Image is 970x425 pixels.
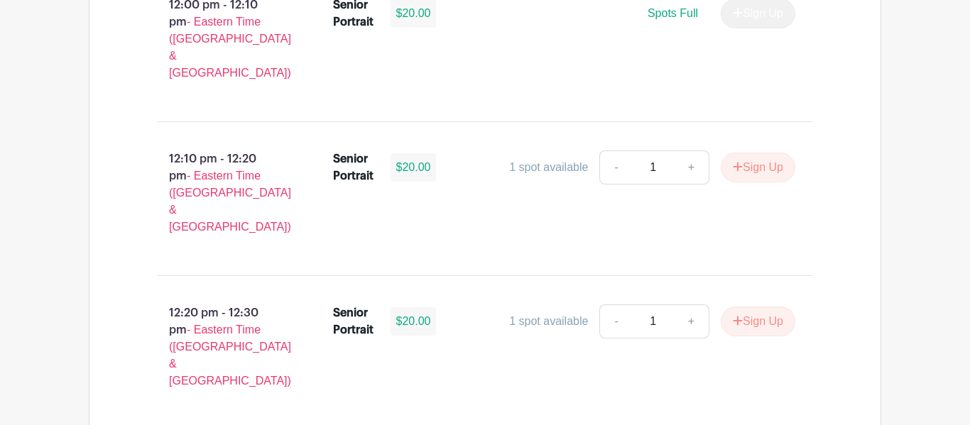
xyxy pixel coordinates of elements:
span: - Eastern Time ([GEOGRAPHIC_DATA] & [GEOGRAPHIC_DATA]) [169,16,291,79]
button: Sign Up [721,153,795,182]
p: 12:20 pm - 12:30 pm [135,299,310,395]
div: $20.00 [391,153,437,182]
span: Spots Full [648,7,698,19]
div: Senior Portrait [333,304,374,338]
div: $20.00 [391,307,437,336]
span: - Eastern Time ([GEOGRAPHIC_DATA] & [GEOGRAPHIC_DATA]) [169,170,291,233]
div: 1 spot available [509,313,588,330]
div: 1 spot available [509,159,588,176]
a: - [599,304,632,338]
span: - Eastern Time ([GEOGRAPHIC_DATA] & [GEOGRAPHIC_DATA]) [169,324,291,387]
a: + [674,304,709,338]
button: Sign Up [721,307,795,336]
p: 12:10 pm - 12:20 pm [135,145,310,241]
div: Senior Portrait [333,150,374,184]
a: + [674,150,709,184]
a: - [599,150,632,184]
